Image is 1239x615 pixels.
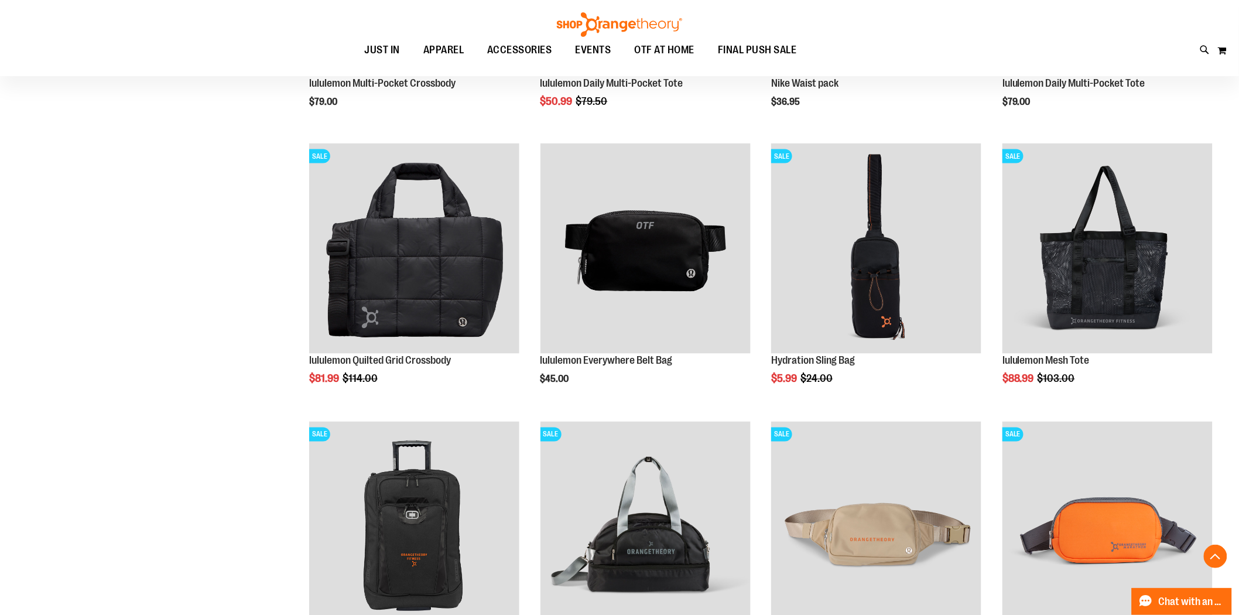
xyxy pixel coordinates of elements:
a: lululemon Daily Multi-Pocket Tote [540,77,683,89]
a: lululemon Quilted Grid Crossbody [309,355,451,367]
img: lululemon Quilted Grid Crossbody [309,143,519,354]
img: Product image for Hydration Sling Bag [771,143,981,354]
a: Nike Waist pack [771,77,838,89]
img: lululemon Everywhere Belt Bag [540,143,751,354]
span: Chat with an Expert [1159,596,1225,607]
span: $79.00 [309,97,339,107]
span: SALE [1002,149,1024,163]
span: SALE [309,428,330,442]
span: FINAL PUSH SALE [718,37,797,63]
a: JUST IN [352,37,412,64]
a: Product image for Hydration Sling BagSALE [771,143,981,356]
span: APPAREL [423,37,464,63]
a: EVENTS [564,37,623,64]
a: lululemon Mesh Tote [1002,355,1090,367]
span: SALE [771,428,792,442]
a: FINAL PUSH SALE [706,37,809,64]
span: ACCESSORIES [487,37,552,63]
span: $79.50 [576,95,610,107]
img: Shop Orangetheory [555,12,684,37]
a: lululemon Multi-Pocket Crossbody [309,77,456,89]
span: $24.00 [800,373,834,385]
span: $79.00 [1002,97,1032,107]
span: EVENTS [576,37,611,63]
span: SALE [309,149,330,163]
a: lululemon Everywhere Belt Bag [540,355,673,367]
button: Chat with an Expert [1132,588,1233,615]
a: lululemon Daily Multi-Pocket Tote [1002,77,1145,89]
span: $88.99 [1002,373,1036,385]
div: product [303,138,525,415]
span: $103.00 [1038,373,1077,385]
span: $45.00 [540,374,571,385]
span: OTF AT HOME [635,37,695,63]
a: Hydration Sling Bag [771,355,855,367]
a: lululemon Everywhere Belt Bag [540,143,751,356]
a: OTF AT HOME [623,37,707,64]
span: SALE [1002,428,1024,442]
div: product [997,138,1219,415]
div: product [535,138,757,415]
a: ACCESSORIES [475,37,564,63]
span: JUST IN [364,37,400,63]
span: SALE [540,428,562,442]
img: Product image for lululemon Mesh Tote [1002,143,1213,354]
a: APPAREL [412,37,476,64]
span: $50.99 [540,95,574,107]
span: $81.99 [309,373,341,385]
span: SALE [771,149,792,163]
a: lululemon Quilted Grid CrossbodySALE [309,143,519,356]
span: $114.00 [343,373,379,385]
div: product [765,138,987,415]
button: Back To Top [1204,545,1227,568]
span: $5.99 [771,373,799,385]
span: $36.95 [771,97,802,107]
a: Product image for lululemon Mesh ToteSALE [1002,143,1213,356]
